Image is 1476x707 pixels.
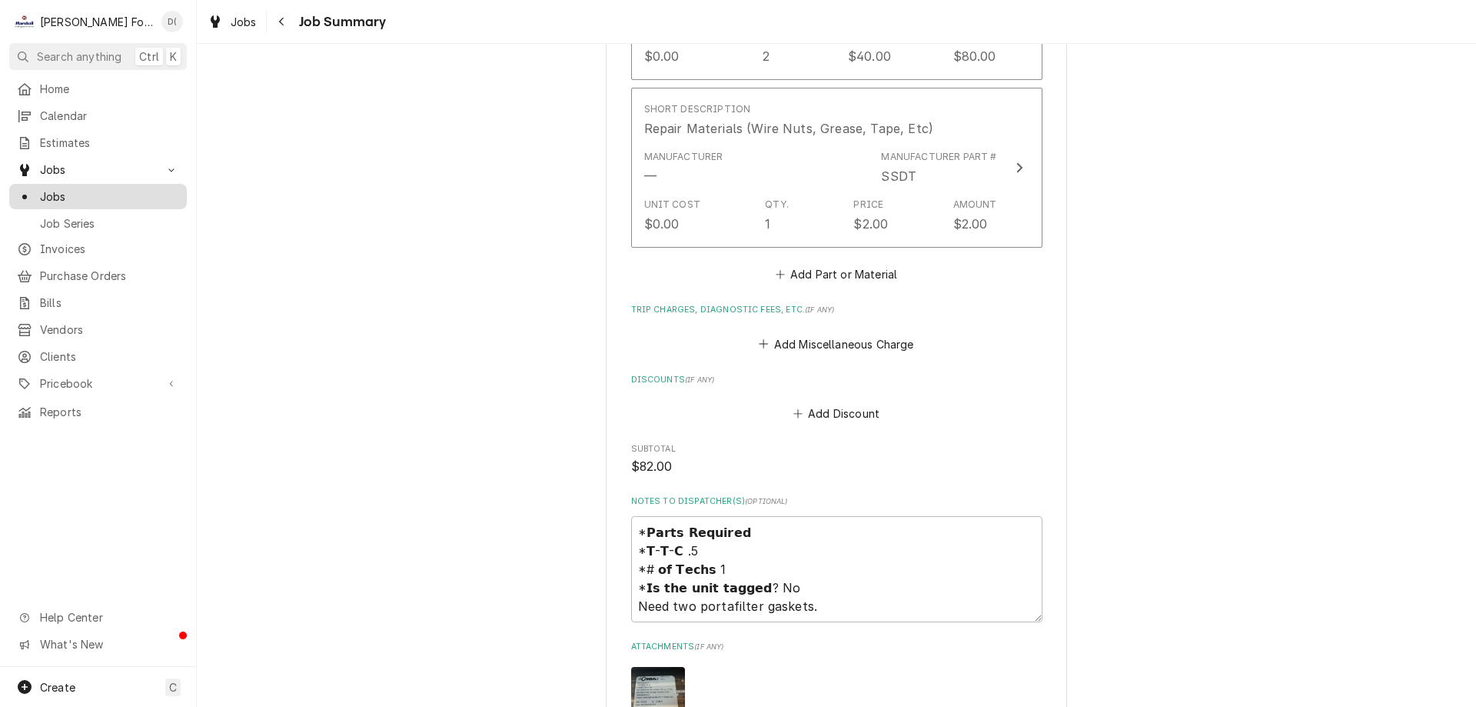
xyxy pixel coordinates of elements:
div: $2.00 [853,215,888,233]
span: Jobs [231,14,257,30]
div: Discounts [631,374,1042,425]
div: Part Number [881,150,996,185]
div: Short Description [644,102,751,116]
div: [PERSON_NAME] Food Equipment Service [40,14,153,30]
span: Ctrl [139,48,159,65]
label: Trip Charges, Diagnostic Fees, etc. [631,304,1042,316]
button: Search anythingCtrlK [9,43,187,70]
span: ( optional ) [745,497,788,505]
span: Pricebook [40,375,156,392]
span: What's New [40,636,178,652]
div: M [14,11,35,32]
a: Go to Help Center [9,605,187,630]
div: $80.00 [953,47,996,65]
label: Discounts [631,374,1042,386]
div: $2.00 [953,215,988,233]
button: Navigate back [270,9,294,34]
span: Subtotal [631,443,1042,455]
div: Manufacturer [644,150,723,185]
span: Subtotal [631,458,1042,476]
a: Jobs [9,184,187,209]
div: Price [853,198,883,212]
span: Job Summary [294,12,387,32]
div: $0.00 [644,215,680,233]
a: Go to Pricebook [9,371,187,396]
div: D( [161,11,183,32]
div: Trip Charges, Diagnostic Fees, etc. [631,304,1042,355]
span: Home [40,81,179,97]
span: Job Series [40,215,179,232]
span: ( if any ) [805,305,834,314]
span: K [170,48,177,65]
div: 1 [765,215,770,233]
span: Create [40,681,75,694]
div: Derek Testa (81)'s Avatar [161,11,183,32]
span: Help Center [40,609,178,625]
span: Invoices [40,241,179,257]
div: Manufacturer [644,150,723,164]
span: Jobs [40,188,179,205]
a: Go to Jobs [9,157,187,182]
div: Notes to Dispatcher(s) [631,495,1042,622]
a: Reports [9,399,187,425]
a: Home [9,76,187,102]
span: $82.00 [631,459,673,474]
div: Unit Cost [644,198,700,212]
div: Subtotal [631,443,1042,476]
a: Clients [9,344,187,369]
a: Calendar [9,103,187,128]
span: C [169,679,177,695]
textarea: *𝗣𝗮𝗿𝘁𝘀 𝗥𝗲𝗾𝘂𝗶𝗿𝗲𝗱 *𝗧-𝗧-𝗖 .5 *# 𝗼𝗳 𝗧𝗲𝗰𝗵𝘀 1 *𝗜𝘀 𝘁𝗵𝗲 𝘂𝗻𝗶𝘁 𝘁𝗮𝗴𝗴𝗲𝗱? No Need two portafilter gaskets. [631,516,1042,622]
span: Reports [40,404,179,420]
div: Qty. [765,198,789,212]
a: Invoices [9,236,187,262]
button: Add Part or Material [773,264,899,285]
div: Manufacturer [644,167,657,185]
span: Jobs [40,162,156,178]
div: Repair Materials (Wire Nuts, Grease, Tape, Etc) [644,119,934,138]
label: Notes to Dispatcher(s) [631,495,1042,508]
span: Vendors [40,322,179,338]
span: Search anything [37,48,121,65]
div: 2 [763,47,770,65]
span: Purchase Orders [40,268,179,284]
div: $0.00 [644,47,680,65]
span: Bills [40,295,179,311]
label: Attachments [631,641,1042,653]
a: Job Series [9,211,187,236]
button: Update Line Item [631,88,1042,248]
a: Purchase Orders [9,263,187,288]
div: Amount [953,198,997,212]
a: Vendors [9,317,187,342]
a: Jobs [201,9,263,35]
div: Marshall Food Equipment Service's Avatar [14,11,35,32]
div: $40.00 [848,47,891,65]
span: Clients [40,348,179,365]
span: ( if any ) [694,642,723,651]
span: ( if any ) [685,375,714,384]
span: Estimates [40,135,179,151]
button: Add Miscellaneous Charge [756,333,916,355]
a: Estimates [9,130,187,155]
span: Calendar [40,108,179,124]
a: Bills [9,290,187,315]
button: Add Discount [790,403,882,425]
a: Go to What's New [9,632,187,657]
div: Manufacturer Part # [881,150,996,164]
div: Part Number [881,167,916,185]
